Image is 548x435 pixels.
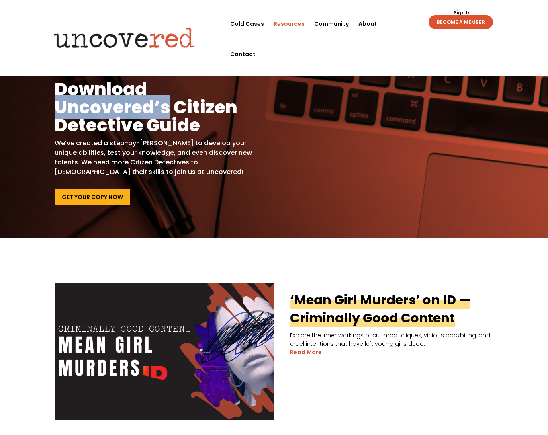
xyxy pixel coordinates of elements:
[55,189,130,205] a: Get Your Copy Now
[55,138,262,177] p: We’ve created a step-by-[PERSON_NAME] to develop your unique abilities, test your knowledge, and ...
[290,348,322,357] a: read more
[55,80,262,138] h1: Download Uncovered’s Citizen Detective Guide
[449,10,475,15] a: Sign In
[55,331,493,348] p: Explore the inner workings of cutthroat cliques, vicious backbiting, and cruel intentions that ha...
[230,39,256,70] a: Contact
[314,8,349,39] a: Community
[358,8,377,39] a: About
[290,291,470,327] a: ‘Mean Girl Murders’ on ID — Criminally Good Content
[429,15,493,29] a: BECOME A MEMBER
[274,8,305,39] a: Resources
[55,283,274,420] img: ‘Mean Girl Murders’ on ID — Criminally Good Content
[47,22,202,53] img: Uncovered logo
[230,8,264,39] a: Cold Cases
